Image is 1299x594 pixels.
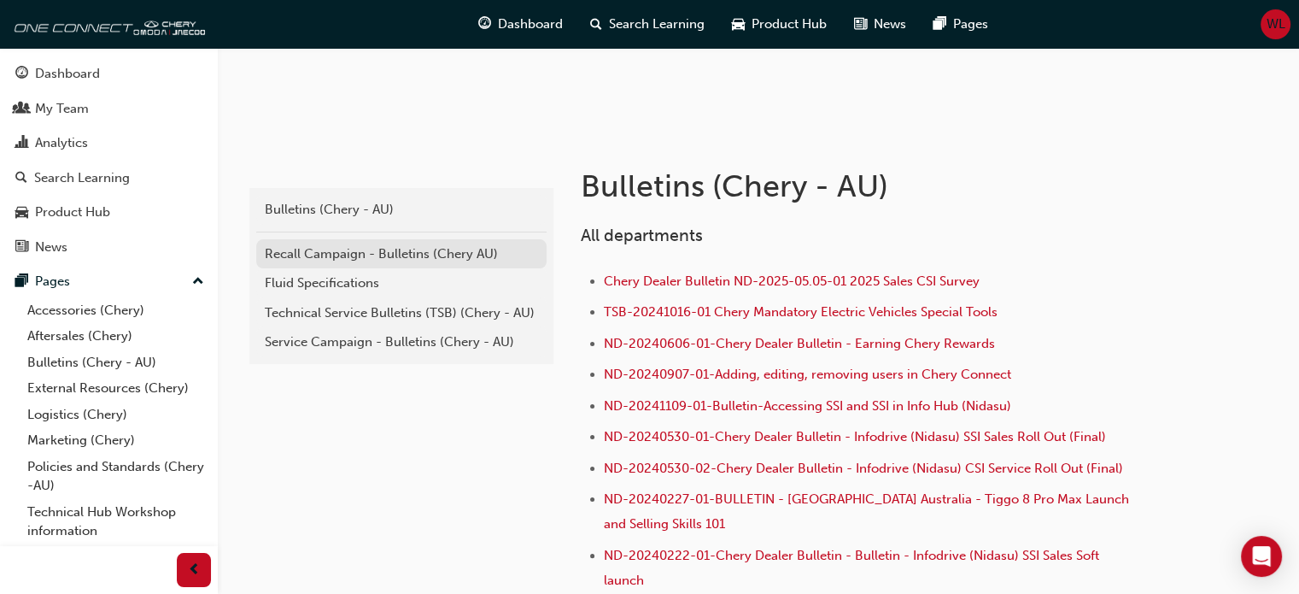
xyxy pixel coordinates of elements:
a: News [7,232,211,263]
a: Chery Dealer Bulletin ND-2025-05.05-01 2025 Sales CSI Survey [604,273,980,289]
a: Accessories (Chery) [20,297,211,324]
a: Recall Campaign - Bulletins (Chery AU) [256,239,547,269]
span: All departments [581,226,703,245]
span: up-icon [192,271,204,293]
a: Policies and Standards (Chery -AU) [20,454,211,499]
div: News [35,238,67,257]
div: Product Hub [35,203,110,222]
div: Fluid Specifications [265,273,538,293]
a: ND-20240530-01-Chery Dealer Bulletin - Infodrive (Nidasu) SSI Sales Roll Out (Final) [604,429,1106,444]
a: Dashboard [7,58,211,90]
a: Technical Service Bulletins (TSB) (Chery - AU) [256,298,547,328]
span: news-icon [854,14,867,35]
div: Open Intercom Messenger [1241,536,1282,577]
span: pages-icon [933,14,946,35]
a: ND-20240606-01-Chery Dealer Bulletin - Earning Chery Rewards [604,336,995,351]
a: Fluid Specifications [256,268,547,298]
div: Dashboard [35,64,100,84]
a: Aftersales (Chery) [20,323,211,350]
span: search-icon [15,171,27,186]
img: oneconnect [9,7,205,41]
div: Analytics [35,133,88,153]
a: Bulletins (Chery - AU) [256,195,547,225]
a: My Team [7,93,211,125]
span: Search Learning [609,15,705,34]
button: WL [1261,9,1290,39]
span: guage-icon [15,67,28,82]
a: pages-iconPages [920,7,1002,42]
a: Bulletins (Chery - AU) [20,350,211,376]
span: car-icon [15,205,28,221]
a: TSB-20241016-01 Chery Mandatory Electric Vehicles Special Tools [604,304,998,320]
a: news-iconNews [840,7,920,42]
a: Logistics (Chery) [20,402,211,428]
a: ND-20240907-01-Adding, editing, removing users in Chery Connect [604,367,1011,382]
span: WL [1267,15,1285,34]
a: All Pages [20,544,211,571]
a: ND-20241109-01-Bulletin-Accessing SSI and SSI in Info Hub (Nidasu) [604,398,1011,414]
a: ND-20240530-02-Chery Dealer Bulletin - Infodrive (Nidasu) CSI Service Roll Out (Final) [604,461,1123,476]
div: Pages [35,272,70,291]
div: My Team [35,99,89,119]
a: Service Campaign - Bulletins (Chery - AU) [256,327,547,357]
a: Technical Hub Workshop information [20,499,211,544]
div: Bulletins (Chery - AU) [265,200,538,220]
a: guage-iconDashboard [465,7,576,42]
a: Marketing (Chery) [20,427,211,454]
button: DashboardMy TeamAnalyticsSearch LearningProduct HubNews [7,55,211,266]
div: Service Campaign - Bulletins (Chery - AU) [265,332,538,352]
a: Search Learning [7,162,211,194]
span: pages-icon [15,274,28,290]
span: search-icon [590,14,602,35]
div: Recall Campaign - Bulletins (Chery AU) [265,244,538,264]
span: Dashboard [498,15,563,34]
span: news-icon [15,240,28,256]
span: Pages [953,15,988,34]
span: Product Hub [752,15,827,34]
a: car-iconProduct Hub [718,7,840,42]
span: chart-icon [15,136,28,151]
h1: Bulletins (Chery - AU) [581,168,1141,205]
a: Analytics [7,127,211,159]
div: Search Learning [34,168,130,188]
a: ND-20240227-01-BULLETIN - [GEOGRAPHIC_DATA] Australia - Tiggo 8 Pro Max Launch and Selling Skills... [604,491,1132,532]
span: prev-icon [188,560,201,581]
span: car-icon [732,14,745,35]
button: Pages [7,266,211,297]
span: people-icon [15,102,28,117]
a: External Resources (Chery) [20,375,211,402]
a: Product Hub [7,197,211,228]
span: News [874,15,906,34]
div: Technical Service Bulletins (TSB) (Chery - AU) [265,303,538,323]
a: ND-20240222-01-Chery Dealer Bulletin - Bulletin - Infodrive (Nidasu) SSI Sales Soft launch [604,548,1103,588]
span: guage-icon [478,14,491,35]
a: search-iconSearch Learning [576,7,718,42]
